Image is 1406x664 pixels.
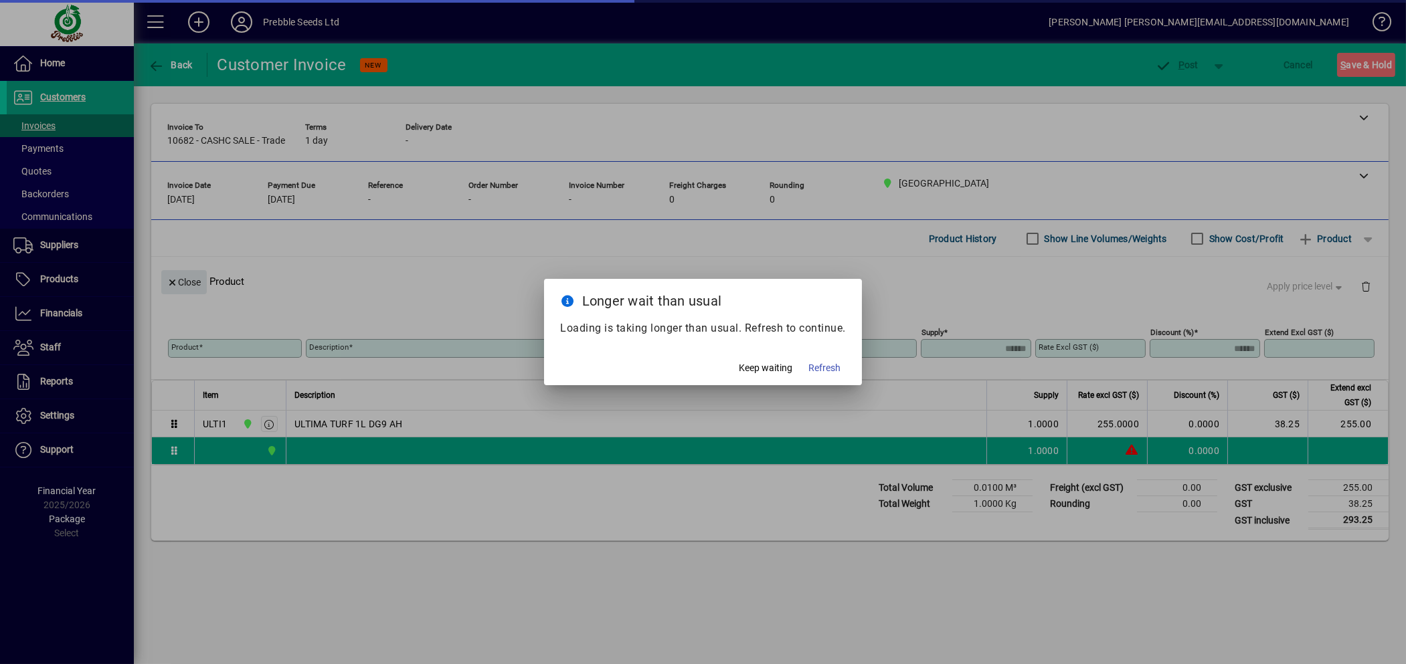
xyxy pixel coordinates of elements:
button: Keep waiting [733,356,798,380]
span: Longer wait than usual [582,293,722,309]
p: Loading is taking longer than usual. Refresh to continue. [560,320,846,336]
span: Keep waiting [739,361,792,375]
button: Refresh [803,356,846,380]
span: Refresh [808,361,841,375]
